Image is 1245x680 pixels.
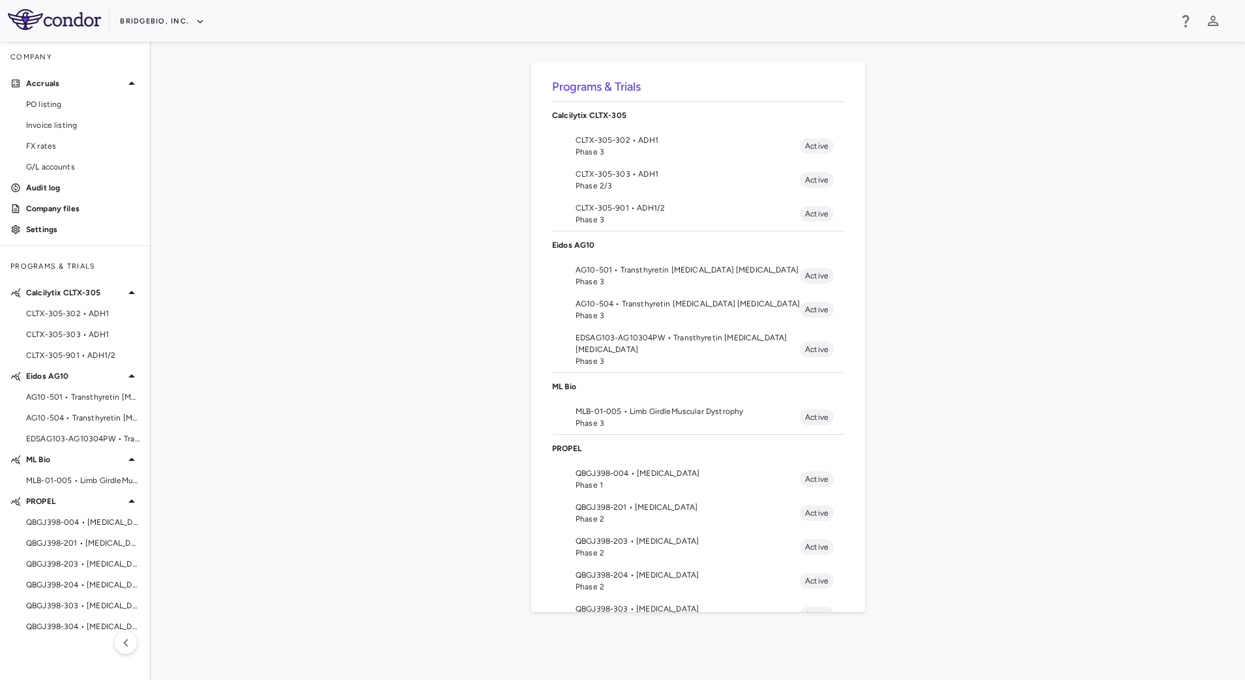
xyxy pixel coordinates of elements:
[26,349,139,361] span: CLTX-305-901 • ADH1/2
[576,467,800,479] span: QBGJ398-004 • [MEDICAL_DATA]
[552,102,844,129] div: Calcilytix CLTX-305
[576,406,800,417] span: MLB-01-005 • Limb GirdleMuscular Dystrophy
[576,501,800,513] span: QBGJ398-201 • [MEDICAL_DATA]
[552,400,844,434] li: MLB-01-005 • Limb GirdleMuscular DystrophyPhase 3Active
[26,308,139,319] span: CLTX-305-302 • ADH1
[26,182,139,194] p: Audit log
[800,541,834,553] span: Active
[576,332,800,355] span: EDSAG103-AG10304PW • Transthyretin [MEDICAL_DATA] [MEDICAL_DATA]
[26,454,124,466] p: ML Bio
[552,435,844,462] div: PROPEL
[26,224,139,235] p: Settings
[26,140,139,152] span: FX rates
[26,78,124,89] p: Accruals
[800,304,834,316] span: Active
[576,603,800,615] span: QBGJ398-303 • [MEDICAL_DATA]
[576,202,800,214] span: CLTX-305-901 • ADH1/2
[26,391,139,403] span: AG10-501 • Transthyretin [MEDICAL_DATA] [MEDICAL_DATA]
[26,203,139,214] p: Company files
[552,293,844,327] li: AG10-504 • Transthyretin [MEDICAL_DATA] [MEDICAL_DATA]Phase 3Active
[800,473,834,485] span: Active
[26,621,139,632] span: QBGJ398-304 • [MEDICAL_DATA]
[576,276,800,288] span: Phase 3
[552,598,844,632] li: QBGJ398-303 • [MEDICAL_DATA]Active
[120,11,205,32] button: BridgeBio, Inc.
[552,496,844,530] li: QBGJ398-201 • [MEDICAL_DATA]Phase 2Active
[576,569,800,581] span: QBGJ398-204 • [MEDICAL_DATA]
[576,479,800,491] span: Phase 1
[552,129,844,163] li: CLTX-305-302 • ADH1Phase 3Active
[552,530,844,564] li: QBGJ398-203 • [MEDICAL_DATA]Phase 2Active
[552,373,844,400] div: ML Bio
[576,355,800,367] span: Phase 3
[552,381,844,392] p: ML Bio
[552,197,844,231] li: CLTX-305-901 • ADH1/2Phase 3Active
[26,161,139,173] span: G/L accounts
[26,412,139,424] span: AG10-504 • Transthyretin [MEDICAL_DATA] [MEDICAL_DATA]
[576,146,800,158] span: Phase 3
[800,270,834,282] span: Active
[26,516,139,528] span: QBGJ398-004 • [MEDICAL_DATA]
[800,140,834,152] span: Active
[26,600,139,612] span: QBGJ398-303 • [MEDICAL_DATA]
[576,180,800,192] span: Phase 2/3
[26,370,124,382] p: Eidos AG10
[26,579,139,591] span: QBGJ398-204 • [MEDICAL_DATA]
[576,417,800,429] span: Phase 3
[552,259,844,293] li: AG10-501 • Transthyretin [MEDICAL_DATA] [MEDICAL_DATA]Phase 3Active
[800,174,834,186] span: Active
[552,163,844,197] li: CLTX-305-303 • ADH1Phase 2/3Active
[552,443,844,454] p: PROPEL
[552,564,844,598] li: QBGJ398-204 • [MEDICAL_DATA]Phase 2Active
[576,513,800,525] span: Phase 2
[552,110,844,121] p: Calcilytix CLTX-305
[552,327,844,372] li: EDSAG103-AG10304PW • Transthyretin [MEDICAL_DATA] [MEDICAL_DATA]Phase 3Active
[552,462,844,496] li: QBGJ398-004 • [MEDICAL_DATA]Phase 1Active
[26,475,139,486] span: MLB-01-005 • Limb GirdleMuscular Dystrophy
[26,433,139,445] span: EDSAG103-AG10304PW • Transthyretin [MEDICAL_DATA] [MEDICAL_DATA]
[800,575,834,587] span: Active
[552,239,844,251] p: Eidos AG10
[26,119,139,131] span: Invoice listing
[576,310,800,321] span: Phase 3
[576,214,800,226] span: Phase 3
[800,208,834,220] span: Active
[576,581,800,593] span: Phase 2
[576,547,800,559] span: Phase 2
[576,264,800,276] span: AG10-501 • Transthyretin [MEDICAL_DATA] [MEDICAL_DATA]
[800,609,834,621] span: Active
[576,134,800,146] span: CLTX-305-302 • ADH1
[26,287,124,299] p: Calcilytix CLTX-305
[26,537,139,549] span: QBGJ398-201 • [MEDICAL_DATA]
[800,507,834,519] span: Active
[8,9,101,30] img: logo-full-SnFGN8VE.png
[576,535,800,547] span: QBGJ398-203 • [MEDICAL_DATA]
[800,344,834,355] span: Active
[552,231,844,259] div: Eidos AG10
[576,298,800,310] span: AG10-504 • Transthyretin [MEDICAL_DATA] [MEDICAL_DATA]
[26,98,139,110] span: PO listing
[800,411,834,423] span: Active
[26,329,139,340] span: CLTX-305-303 • ADH1
[26,495,124,507] p: PROPEL
[26,558,139,570] span: QBGJ398-203 • [MEDICAL_DATA]
[576,168,800,180] span: CLTX-305-303 • ADH1
[552,78,844,96] h6: Programs & Trials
